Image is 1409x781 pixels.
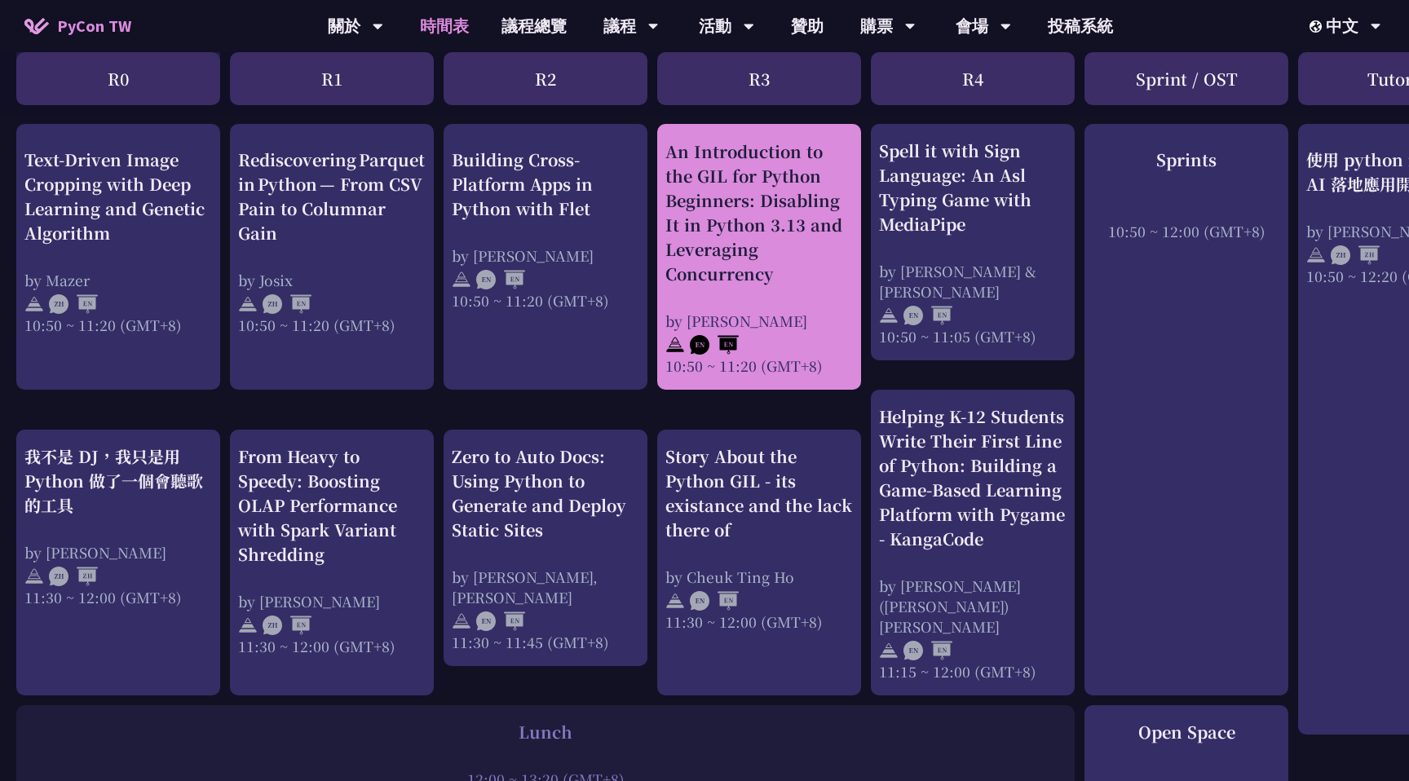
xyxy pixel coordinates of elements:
img: ENEN.5a408d1.svg [903,641,952,660]
span: PyCon TW [57,14,131,38]
a: Building Cross-Platform Apps in Python with Flet by [PERSON_NAME] 10:50 ~ 11:20 (GMT+8) [452,139,639,376]
div: by Cheuk Ting Ho [665,567,853,587]
img: svg+xml;base64,PHN2ZyB4bWxucz0iaHR0cDovL3d3dy53My5vcmcvMjAwMC9zdmciIHdpZHRoPSIyNCIgaGVpZ2h0PSIyNC... [452,270,471,289]
img: svg+xml;base64,PHN2ZyB4bWxucz0iaHR0cDovL3d3dy53My5vcmcvMjAwMC9zdmciIHdpZHRoPSIyNCIgaGVpZ2h0PSIyNC... [879,306,899,325]
img: svg+xml;base64,PHN2ZyB4bWxucz0iaHR0cDovL3d3dy53My5vcmcvMjAwMC9zdmciIHdpZHRoPSIyNCIgaGVpZ2h0PSIyNC... [238,294,258,314]
div: by [PERSON_NAME], [PERSON_NAME] [452,567,639,607]
div: 10:50 ~ 11:05 (GMT+8) [879,326,1067,346]
div: Rediscovering Parquet in Python — From CSV Pain to Columnar Gain [238,147,426,245]
div: Open Space [1093,720,1280,744]
div: R3 [657,52,861,105]
div: 我不是 DJ，我只是用 Python 做了一個會聽歌的工具 [24,444,212,518]
div: Helping K-12 Students Write Their First Line of Python: Building a Game-Based Learning Platform w... [879,404,1067,551]
a: 我不是 DJ，我只是用 Python 做了一個會聽歌的工具 by [PERSON_NAME] 11:30 ~ 12:00 (GMT+8) [24,444,212,682]
div: Text-Driven Image Cropping with Deep Learning and Genetic Algorithm [24,147,212,245]
div: From Heavy to Speedy: Boosting OLAP Performance with Spark Variant Shredding [238,444,426,567]
img: svg+xml;base64,PHN2ZyB4bWxucz0iaHR0cDovL3d3dy53My5vcmcvMjAwMC9zdmciIHdpZHRoPSIyNCIgaGVpZ2h0PSIyNC... [24,294,44,314]
img: Locale Icon [1310,20,1326,33]
div: by [PERSON_NAME] [452,245,639,265]
img: Home icon of PyCon TW 2025 [24,18,49,34]
div: 10:50 ~ 11:20 (GMT+8) [238,314,426,334]
img: ENEN.5a408d1.svg [476,611,525,631]
img: svg+xml;base64,PHN2ZyB4bWxucz0iaHR0cDovL3d3dy53My5vcmcvMjAwMC9zdmciIHdpZHRoPSIyNCIgaGVpZ2h0PSIyNC... [1306,245,1326,265]
img: svg+xml;base64,PHN2ZyB4bWxucz0iaHR0cDovL3d3dy53My5vcmcvMjAwMC9zdmciIHdpZHRoPSIyNCIgaGVpZ2h0PSIyNC... [665,335,685,355]
div: 11:30 ~ 12:00 (GMT+8) [665,611,853,632]
div: R2 [444,52,647,105]
div: Lunch [24,720,1067,744]
div: by [PERSON_NAME] & [PERSON_NAME] [879,261,1067,302]
img: ENEN.5a408d1.svg [476,270,525,289]
div: 11:15 ~ 12:00 (GMT+8) [879,661,1067,682]
div: 11:30 ~ 12:00 (GMT+8) [24,587,212,607]
div: An Introduction to the GIL for Python Beginners: Disabling It in Python 3.13 and Leveraging Concu... [665,139,853,286]
a: Zero to Auto Docs: Using Python to Generate and Deploy Static Sites by [PERSON_NAME], [PERSON_NAM... [452,444,639,652]
div: Story About the Python GIL - its existance and the lack there of [665,444,853,542]
a: Rediscovering Parquet in Python — From CSV Pain to Columnar Gain by Josix 10:50 ~ 11:20 (GMT+8) [238,139,426,376]
img: ENEN.5a408d1.svg [690,335,739,355]
a: Story About the Python GIL - its existance and the lack there of by Cheuk Ting Ho 11:30 ~ 12:00 (... [665,444,853,682]
div: 11:30 ~ 12:00 (GMT+8) [238,636,426,656]
img: svg+xml;base64,PHN2ZyB4bWxucz0iaHR0cDovL3d3dy53My5vcmcvMjAwMC9zdmciIHdpZHRoPSIyNCIgaGVpZ2h0PSIyNC... [24,567,44,586]
a: From Heavy to Speedy: Boosting OLAP Performance with Spark Variant Shredding by [PERSON_NAME] 11:... [238,444,426,682]
div: R1 [230,52,434,105]
a: An Introduction to the GIL for Python Beginners: Disabling It in Python 3.13 and Leveraging Concu... [665,139,853,376]
div: by [PERSON_NAME] [24,542,212,563]
img: svg+xml;base64,PHN2ZyB4bWxucz0iaHR0cDovL3d3dy53My5vcmcvMjAwMC9zdmciIHdpZHRoPSIyNCIgaGVpZ2h0PSIyNC... [665,591,685,611]
img: svg+xml;base64,PHN2ZyB4bWxucz0iaHR0cDovL3d3dy53My5vcmcvMjAwMC9zdmciIHdpZHRoPSIyNCIgaGVpZ2h0PSIyNC... [238,616,258,635]
div: by Josix [238,269,426,289]
div: by [PERSON_NAME] [665,311,853,331]
div: Zero to Auto Docs: Using Python to Generate and Deploy Static Sites [452,444,639,542]
div: Sprints [1093,147,1280,171]
a: Helping K-12 Students Write Their First Line of Python: Building a Game-Based Learning Platform w... [879,404,1067,682]
div: R0 [16,52,220,105]
div: Spell it with Sign Language: An Asl Typing Game with MediaPipe [879,139,1067,236]
div: 10:50 ~ 11:20 (GMT+8) [452,289,639,310]
div: R4 [871,52,1075,105]
img: ZHEN.371966e.svg [263,616,311,635]
img: ZHZH.38617ef.svg [49,567,98,586]
img: ZHEN.371966e.svg [49,294,98,314]
img: ZHEN.371966e.svg [263,294,311,314]
a: PyCon TW [8,6,148,46]
img: svg+xml;base64,PHN2ZyB4bWxucz0iaHR0cDovL3d3dy53My5vcmcvMjAwMC9zdmciIHdpZHRoPSIyNCIgaGVpZ2h0PSIyNC... [879,641,899,660]
div: by Mazer [24,269,212,289]
a: Text-Driven Image Cropping with Deep Learning and Genetic Algorithm by Mazer 10:50 ~ 11:20 (GMT+8) [24,139,212,376]
div: 10:50 ~ 11:20 (GMT+8) [24,314,212,334]
div: 11:30 ~ 11:45 (GMT+8) [452,632,639,652]
img: ENEN.5a408d1.svg [690,591,739,611]
img: ENEN.5a408d1.svg [903,306,952,325]
a: Spell it with Sign Language: An Asl Typing Game with MediaPipe by [PERSON_NAME] & [PERSON_NAME] 1... [879,139,1067,346]
div: 10:50 ~ 12:00 (GMT+8) [1093,220,1280,240]
div: by [PERSON_NAME] [238,591,426,611]
div: 10:50 ~ 11:20 (GMT+8) [665,355,853,376]
div: by [PERSON_NAME] ([PERSON_NAME]) [PERSON_NAME] [879,576,1067,637]
img: ZHZH.38617ef.svg [1331,245,1380,265]
img: svg+xml;base64,PHN2ZyB4bWxucz0iaHR0cDovL3d3dy53My5vcmcvMjAwMC9zdmciIHdpZHRoPSIyNCIgaGVpZ2h0PSIyNC... [452,611,471,631]
div: Building Cross-Platform Apps in Python with Flet [452,147,639,220]
div: Sprint / OST [1084,52,1288,105]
